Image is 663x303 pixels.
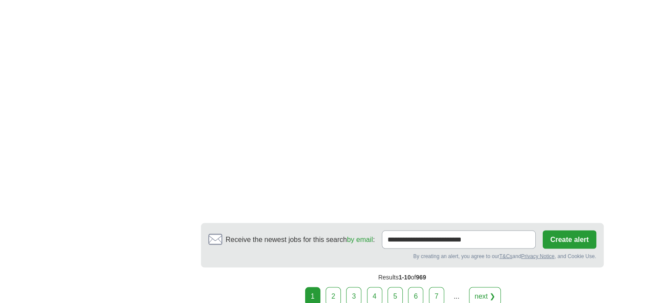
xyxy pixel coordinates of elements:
div: By creating an alert, you agree to our and , and Cookie Use. [208,252,596,260]
div: Results of [201,267,604,287]
span: 1-10 [398,273,411,280]
span: 969 [416,273,426,280]
span: Receive the newest jobs for this search : [226,234,375,245]
a: Privacy Notice [521,253,554,259]
a: by email [347,235,373,243]
button: Create alert [543,230,596,249]
a: T&Cs [499,253,512,259]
